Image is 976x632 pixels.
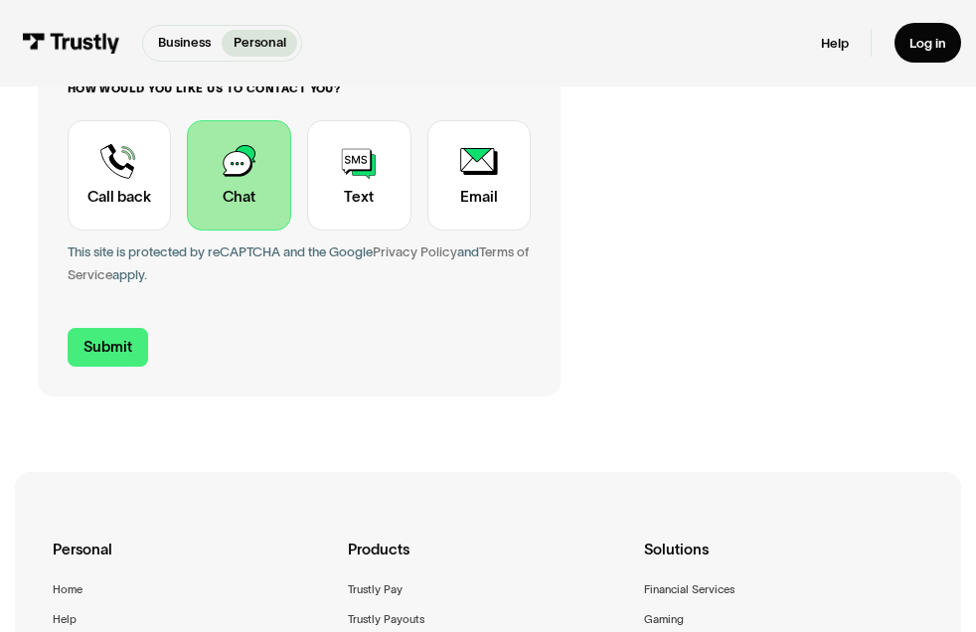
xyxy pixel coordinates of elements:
[644,580,734,599] a: Financial Services
[53,538,333,580] div: Personal
[68,81,531,96] label: How would you like us to contact you?
[909,35,946,52] div: Log in
[895,23,961,63] a: Log in
[644,538,924,580] div: Solutions
[821,35,849,52] a: Help
[68,241,531,286] div: This site is protected by reCAPTCHA and the Google and apply.
[68,244,529,282] a: Terms of Service
[373,244,457,259] a: Privacy Policy
[53,580,82,599] a: Home
[644,610,684,629] a: Gaming
[222,30,297,57] a: Personal
[158,33,211,53] p: Business
[234,33,286,53] p: Personal
[348,610,424,629] a: Trustly Payouts
[147,30,223,57] a: Business
[68,328,148,368] input: Submit
[53,610,77,629] a: Help
[348,538,628,580] div: Products
[348,580,403,599] a: Trustly Pay
[23,33,120,54] img: Trustly Logo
